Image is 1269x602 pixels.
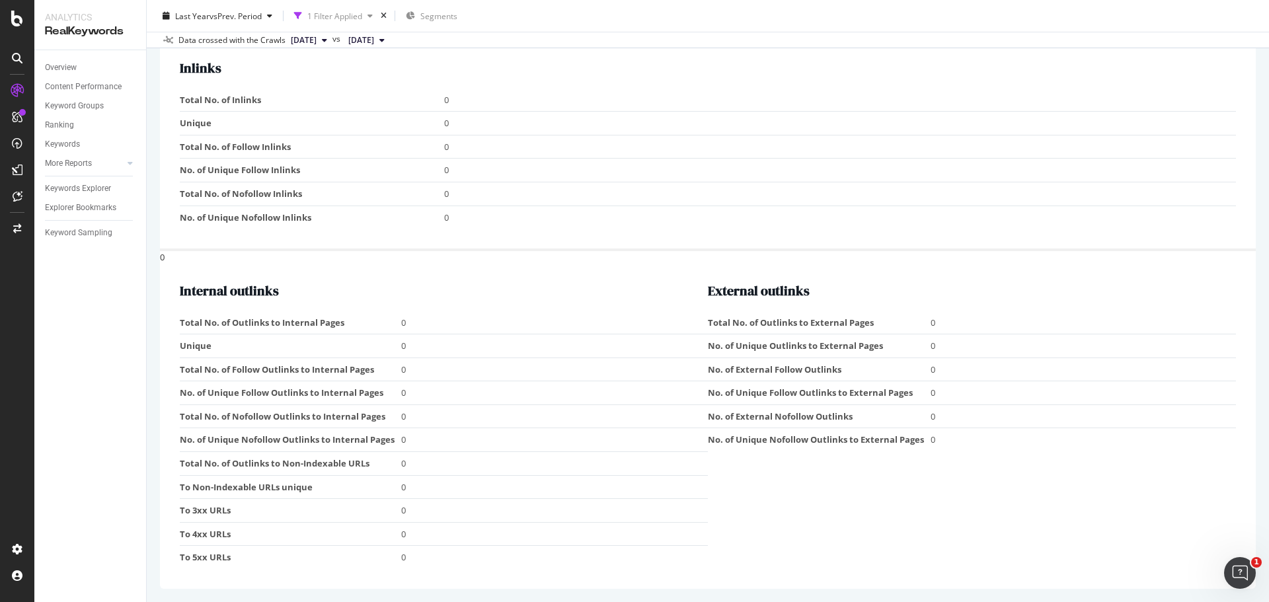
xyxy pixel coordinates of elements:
[45,80,137,94] a: Content Performance
[931,428,1236,451] td: 0
[45,118,74,132] div: Ranking
[307,10,362,21] div: 1 Filter Applied
[45,137,137,151] a: Keywords
[708,283,1236,298] h2: External outlinks
[45,24,135,39] div: RealKeywords
[708,381,931,405] td: No. of Unique Follow Outlinks to External Pages
[45,157,124,170] a: More Reports
[291,34,317,46] span: 2025 Oct. 1st
[45,11,135,24] div: Analytics
[708,334,931,358] td: No. of Unique Outlinks to External Pages
[444,89,1237,112] td: 0
[45,61,137,75] a: Overview
[180,452,401,476] td: Total No. of Outlinks to Non-Indexable URLs
[45,182,111,196] div: Keywords Explorer
[45,80,122,94] div: Content Performance
[45,182,137,196] a: Keywords Explorer
[1224,557,1256,589] iframe: Intercom live chat
[401,381,708,405] td: 0
[931,357,1236,381] td: 0
[45,201,137,215] a: Explorer Bookmarks
[180,159,444,182] td: No. of Unique Follow Inlinks
[401,475,708,499] td: 0
[343,32,390,48] button: [DATE]
[289,5,378,26] button: 1 Filter Applied
[178,34,286,46] div: Data crossed with the Crawls
[708,357,931,381] td: No. of External Follow Outlinks
[210,10,262,21] span: vs Prev. Period
[180,546,401,569] td: To 5xx URLs
[708,428,931,451] td: No. of Unique Nofollow Outlinks to External Pages
[444,182,1237,206] td: 0
[157,5,278,26] button: Last YearvsPrev. Period
[45,99,104,113] div: Keyword Groups
[708,311,931,334] td: Total No. of Outlinks to External Pages
[332,33,343,45] span: vs
[180,428,401,452] td: No. of Unique Nofollow Outlinks to Internal Pages
[401,334,708,358] td: 0
[180,475,401,499] td: To Non-Indexable URLs unique
[180,61,1236,75] h2: Inlinks
[180,522,401,546] td: To 4xx URLs
[180,112,444,135] td: Unique
[401,452,708,476] td: 0
[45,226,137,240] a: Keyword Sampling
[378,9,389,22] div: times
[401,357,708,381] td: 0
[180,357,401,381] td: Total No. of Follow Outlinks to Internal Pages
[1251,557,1262,568] span: 1
[401,5,463,26] button: Segments
[401,522,708,546] td: 0
[180,283,708,298] h2: Internal outlinks
[45,137,80,151] div: Keywords
[180,89,444,112] td: Total No. of Inlinks
[45,157,92,170] div: More Reports
[286,32,332,48] button: [DATE]
[180,381,401,405] td: No. of Unique Follow Outlinks to Internal Pages
[401,499,708,523] td: 0
[175,10,210,21] span: Last Year
[180,135,444,159] td: Total No. of Follow Inlinks
[348,34,374,46] span: 2024 Oct. 8th
[45,99,137,113] a: Keyword Groups
[401,546,708,569] td: 0
[45,226,112,240] div: Keyword Sampling
[45,61,77,75] div: Overview
[444,135,1237,159] td: 0
[180,206,444,229] td: No. of Unique Nofollow Inlinks
[931,334,1236,358] td: 0
[444,206,1237,229] td: 0
[180,311,401,334] td: Total No. of Outlinks to Internal Pages
[444,159,1237,182] td: 0
[708,404,931,428] td: No. of External Nofollow Outlinks
[180,499,401,523] td: To 3xx URLs
[401,311,708,334] td: 0
[401,404,708,428] td: 0
[931,404,1236,428] td: 0
[45,201,116,215] div: Explorer Bookmarks
[180,404,401,428] td: Total No. of Nofollow Outlinks to Internal Pages
[420,10,457,21] span: Segments
[45,118,137,132] a: Ranking
[444,112,1237,135] td: 0
[931,381,1236,405] td: 0
[401,428,708,452] td: 0
[931,311,1236,334] td: 0
[180,334,401,358] td: Unique
[180,182,444,206] td: Total No. of Nofollow Inlinks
